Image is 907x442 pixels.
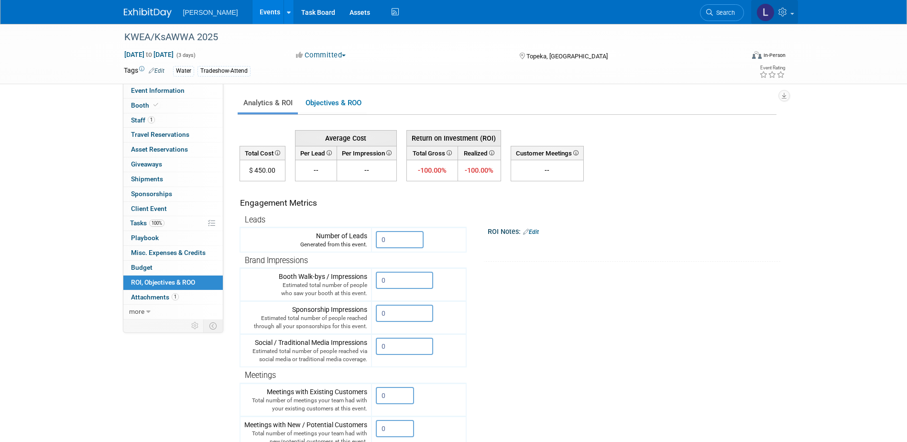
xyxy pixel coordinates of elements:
[130,219,164,227] span: Tasks
[153,102,158,108] i: Booth reservation complete
[123,246,223,260] a: Misc. Expenses & Credits
[752,51,762,59] img: Format-Inperson.png
[244,281,367,298] div: Estimated total number of people who saw your booth at this event.
[149,67,164,74] a: Edit
[131,131,189,138] span: Travel Reservations
[523,229,539,235] a: Edit
[458,146,501,160] th: Realized
[244,272,367,298] div: Booth Walk-bys / Impressions
[123,261,223,275] a: Budget
[123,84,223,98] a: Event Information
[244,314,367,331] div: Estimated total number of people reached through all your sponsorships for this event.
[173,66,194,76] div: Water
[713,9,735,16] span: Search
[418,166,447,175] span: -100.00%
[123,172,223,187] a: Shipments
[123,290,223,305] a: Attachments1
[123,305,223,319] a: more
[244,347,367,364] div: Estimated total number of people reached via social media or traditional media coverage.
[240,146,285,160] th: Total Cost
[756,3,775,22] img: Lindsey Wolanczyk
[295,130,396,146] th: Average Cost
[131,293,179,301] span: Attachments
[244,338,367,364] div: Social / Traditional Media Impressions
[124,8,172,18] img: ExhibitDay
[131,205,167,212] span: Client Event
[763,52,786,59] div: In-Person
[364,166,369,174] span: --
[688,50,786,64] div: Event Format
[131,264,153,271] span: Budget
[123,128,223,142] a: Travel Reservations
[148,116,155,123] span: 1
[124,66,164,77] td: Tags
[123,157,223,172] a: Giveaways
[123,276,223,290] a: ROI, Objectives & ROO
[121,29,730,46] div: KWEA/KsAWWA 2025
[244,231,367,249] div: Number of Leads
[187,320,204,332] td: Personalize Event Tab Strip
[293,50,350,60] button: Committed
[131,190,172,198] span: Sponsorships
[197,66,251,76] div: Tradeshow-Attend
[183,9,238,16] span: [PERSON_NAME]
[515,166,579,175] div: --
[131,145,188,153] span: Asset Reservations
[123,202,223,216] a: Client Event
[406,130,501,146] th: Return on Investment (ROI)
[406,146,458,160] th: Total Gross
[123,99,223,113] a: Booth
[129,308,144,315] span: more
[123,231,223,245] a: Playbook
[240,160,285,181] td: $ 450.00
[511,146,583,160] th: Customer Meetings
[131,87,185,94] span: Event Information
[244,397,367,413] div: Total number of meetings your team had with your existing customers at this event.
[238,94,298,112] a: Analytics & ROI
[175,52,196,58] span: (3 days)
[131,234,159,242] span: Playbook
[123,187,223,201] a: Sponsorships
[488,224,781,237] div: ROI Notes:
[337,146,396,160] th: Per Impression
[123,143,223,157] a: Asset Reservations
[300,94,367,112] a: Objectives & ROO
[131,116,155,124] span: Staff
[526,53,608,60] span: Topeka, [GEOGRAPHIC_DATA]
[149,220,164,227] span: 100%
[144,51,153,58] span: to
[131,175,163,183] span: Shipments
[245,256,308,265] span: Brand Impressions
[245,371,276,380] span: Meetings
[123,216,223,231] a: Tasks100%
[314,166,318,174] span: --
[244,305,367,331] div: Sponsorship Impressions
[124,50,174,59] span: [DATE] [DATE]
[172,293,179,300] span: 1
[131,278,195,286] span: ROI, Objectives & ROO
[759,66,785,70] div: Event Rating
[244,241,367,249] div: Generated from this event.
[465,166,493,175] span: -100.00%
[203,320,223,332] td: Toggle Event Tabs
[131,249,206,256] span: Misc. Expenses & Credits
[131,160,162,168] span: Giveaways
[295,146,337,160] th: Per Lead
[123,113,223,128] a: Staff1
[240,197,462,209] div: Engagement Metrics
[244,387,367,413] div: Meetings with Existing Customers
[245,215,265,224] span: Leads
[131,101,160,109] span: Booth
[700,4,744,21] a: Search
